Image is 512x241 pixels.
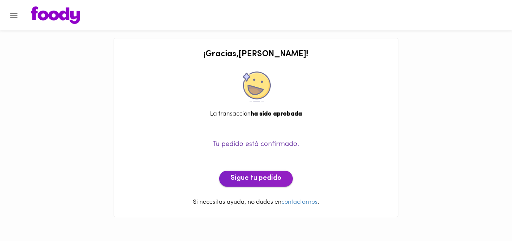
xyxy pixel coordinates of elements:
button: Menu [5,6,23,25]
span: Sigue tu pedido [231,174,281,183]
a: contactarnos [281,199,318,205]
span: Tu pedido está confirmado. [213,141,299,148]
img: logo.png [31,6,80,24]
h2: ¡ Gracias , [PERSON_NAME] ! [122,50,390,59]
p: Si necesitas ayuda, no dudes en . [122,198,390,207]
b: ha sido aprobada [251,111,302,117]
button: Sigue tu pedido [219,171,293,187]
iframe: Messagebird Livechat Widget [468,197,504,233]
img: approved.png [241,71,271,102]
div: La transacción [122,110,390,119]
